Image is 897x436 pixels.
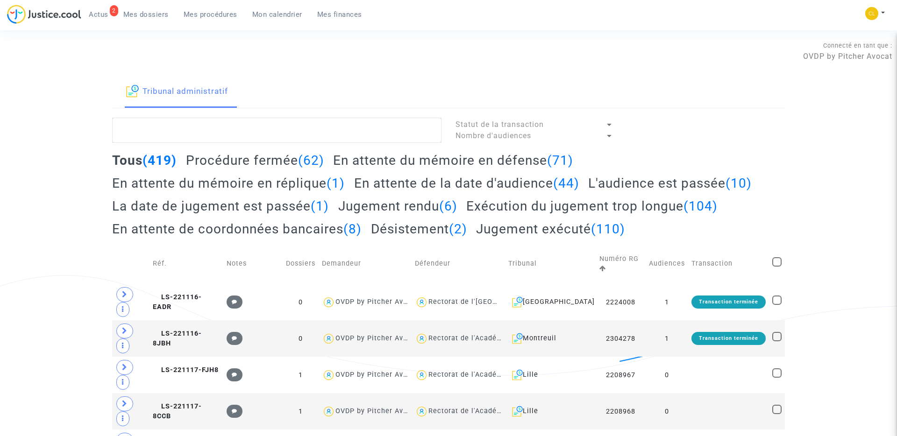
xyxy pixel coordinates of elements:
[505,244,596,284] td: Tribunal
[110,5,118,16] div: 2
[691,295,766,309] div: Transaction terminée
[283,284,319,320] td: 0
[298,153,324,168] span: (62)
[153,402,202,421] span: LS-221117-8CCB
[415,332,428,345] img: icon-user.svg
[646,284,688,320] td: 1
[123,10,169,19] span: Mes dossiers
[428,298,548,306] div: Rectorat de l'[GEOGRAPHIC_DATA]
[283,244,319,284] td: Dossiers
[865,7,878,20] img: f0b917ab549025eb3af43f3c4438ad5d
[354,175,579,191] h2: En attente de la date d'audience
[823,42,892,49] span: Connecté en tant que :
[415,405,428,418] img: icon-user.svg
[412,244,505,284] td: Défendeur
[646,320,688,357] td: 1
[112,175,345,191] h2: En attente du mémoire en réplique
[7,5,81,24] img: jc-logo.svg
[596,393,646,429] td: 2208968
[547,153,573,168] span: (71)
[512,296,523,308] img: icon-archive.svg
[512,333,523,344] img: icon-archive.svg
[646,357,688,393] td: 0
[335,371,419,379] div: OVDP by Pitcher Avocat
[588,175,752,191] h2: L'audience est passée
[317,10,362,19] span: Mes finances
[319,244,412,284] td: Demandeur
[596,357,646,393] td: 2208967
[81,7,116,21] a: 2Actus
[112,221,362,237] h2: En attente de coordonnées bancaires
[596,244,646,284] td: Numéro RG
[176,7,245,21] a: Mes procédures
[149,244,223,284] td: Réf.
[596,320,646,357] td: 2304278
[683,198,718,214] span: (104)
[646,393,688,429] td: 0
[112,152,177,169] h2: Tous
[116,7,176,21] a: Mes dossiers
[371,221,467,237] h2: Désistement
[508,406,593,417] div: Lille
[184,10,237,19] span: Mes procédures
[428,407,538,415] div: Rectorat de l'Académie de Lille
[415,368,428,382] img: icon-user.svg
[456,120,544,129] span: Statut de la transaction
[142,153,177,168] span: (419)
[508,333,593,344] div: Montreuil
[449,221,467,237] span: (2)
[186,152,324,169] h2: Procédure fermée
[283,357,319,393] td: 1
[428,371,538,379] div: Rectorat de l'Académie de Lille
[311,198,329,214] span: (1)
[112,198,329,214] h2: La date de jugement est passée
[89,10,108,19] span: Actus
[691,332,766,345] div: Transaction terminée
[343,221,362,237] span: (8)
[322,368,335,382] img: icon-user.svg
[126,84,139,98] img: icon-archive.svg
[153,366,219,374] span: LS-221117-FJH8
[466,198,718,214] h2: Exécution du jugement trop longue
[688,244,769,284] td: Transaction
[428,334,546,342] div: Rectorat de l'Académie de Créteil
[283,320,319,357] td: 0
[512,406,523,417] img: icon-archive.svg
[333,152,573,169] h2: En attente du mémoire en défense
[439,198,457,214] span: (6)
[310,7,370,21] a: Mes finances
[456,131,531,140] span: Nombre d'audiences
[126,76,228,108] a: Tribunal administratif
[245,7,310,21] a: Mon calendrier
[512,369,523,380] img: icon-archive.svg
[726,176,752,191] span: (10)
[415,295,428,309] img: icon-user.svg
[646,244,688,284] td: Audiences
[153,293,202,311] span: LS-221116-EADR
[338,198,457,214] h2: Jugement rendu
[322,295,335,309] img: icon-user.svg
[553,176,579,191] span: (44)
[591,221,625,237] span: (110)
[596,284,646,320] td: 2224008
[335,407,419,415] div: OVDP by Pitcher Avocat
[508,369,593,380] div: Lille
[335,334,419,342] div: OVDP by Pitcher Avocat
[322,405,335,418] img: icon-user.svg
[252,10,302,19] span: Mon calendrier
[153,330,202,348] span: LS-221116-8JBH
[508,296,593,308] div: [GEOGRAPHIC_DATA]
[335,298,419,306] div: OVDP by Pitcher Avocat
[476,221,625,237] h2: Jugement exécuté
[322,332,335,345] img: icon-user.svg
[327,176,345,191] span: (1)
[283,393,319,429] td: 1
[223,244,283,284] td: Notes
